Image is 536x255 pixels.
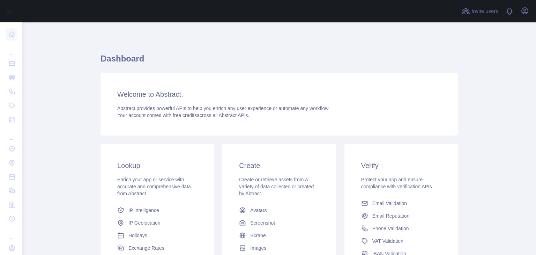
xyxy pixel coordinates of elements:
span: Invite users [471,7,498,15]
span: free credits [173,112,197,118]
h3: Verify [361,161,441,170]
span: Create or retrieve assets from a variety of data collected or created by Abtract [239,177,314,196]
h3: Lookup [117,161,197,170]
a: Screenshot [236,217,322,229]
a: Images [236,242,322,254]
span: IP Intelligence [128,207,159,214]
span: Phone Validation [372,225,409,232]
div: ... [6,42,17,56]
span: Scrape [250,232,266,239]
span: Images [250,245,266,252]
span: Enrich your app or service with accurate and comprehensive data from Abstract [117,177,191,196]
h3: Create [239,161,319,170]
a: IP Geolocation [114,217,200,229]
a: Email Reputation [358,210,444,222]
span: Email Validation [372,200,407,207]
a: Email Validation [358,197,444,210]
div: ... [6,226,17,240]
span: Screenshot [250,219,275,226]
a: Avatars [236,204,322,217]
span: Your account comes with across all Abstract APIs. [117,112,249,118]
div: ... [6,127,17,141]
span: Email Reputation [372,212,410,219]
h3: Welcome to Abstract. [117,89,441,99]
a: Phone Validation [358,222,444,235]
a: Exchange Rates [114,242,200,254]
span: Protect your app and ensure compliance with verification APIs [361,177,432,189]
h1: Dashboard [100,53,458,70]
a: IP Intelligence [114,204,200,217]
span: Exchange Rates [128,245,164,252]
a: Scrape [236,229,322,242]
a: VAT Validation [358,235,444,247]
button: Invite users [460,6,500,17]
span: Abstract provides powerful APIs to help you enrich any user experience or automate any workflow. [117,105,330,111]
span: Holidays [128,232,147,239]
span: IP Geolocation [128,219,161,226]
a: Holidays [114,229,200,242]
span: VAT Validation [372,238,403,245]
span: Avatars [250,207,267,214]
